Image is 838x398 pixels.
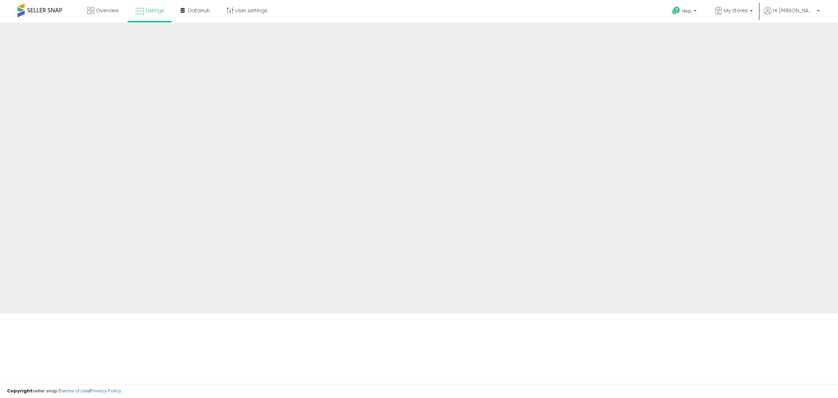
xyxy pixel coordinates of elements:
span: Hi [PERSON_NAME] [773,7,815,14]
a: Hi [PERSON_NAME] [764,7,820,23]
a: Help [667,1,704,23]
span: Help [682,8,692,14]
span: Overview [96,7,119,14]
span: DataHub [188,7,210,14]
span: Listings [146,7,164,14]
span: My Stores [724,7,748,14]
i: Get Help [672,6,681,15]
